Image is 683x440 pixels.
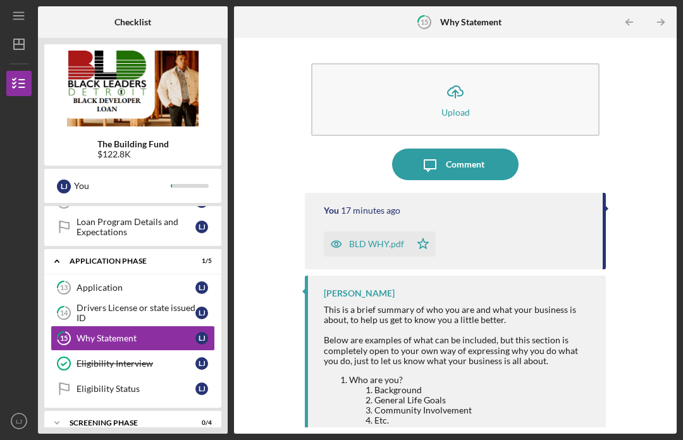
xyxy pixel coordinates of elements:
[195,307,208,319] div: L J
[446,149,484,180] div: Comment
[16,418,22,425] text: LJ
[44,51,221,126] img: Product logo
[441,107,470,117] div: Upload
[70,419,180,427] div: Screening Phase
[195,281,208,294] div: L J
[392,149,519,180] button: Comment
[51,376,215,401] a: Eligibility StatusLJ
[77,358,195,369] div: Eligibility Interview
[349,239,404,249] div: BLD WHY.pdf
[51,275,215,300] a: 13ApplicationLJ
[311,63,600,136] button: Upload
[374,385,593,395] li: Background
[195,357,208,370] div: L J
[51,300,215,326] a: 14Drivers License or state issued IDLJ
[440,17,501,27] b: Why Statement
[189,257,212,265] div: 1 / 5
[114,17,151,27] b: Checklist
[51,214,215,240] a: Loan Program Details and ExpectationsLJ
[60,309,68,317] tspan: 14
[374,415,593,425] li: Etc.
[189,419,212,427] div: 0 / 4
[70,257,180,265] div: Application Phase
[374,395,593,405] li: General Life Goals
[195,221,208,233] div: L J
[324,231,436,257] button: BLD WHY.pdf
[349,375,593,425] li: Who are you?
[60,198,68,206] tspan: 12
[77,303,195,323] div: Drivers License or state issued ID
[421,18,428,26] tspan: 15
[195,382,208,395] div: L J
[77,384,195,394] div: Eligibility Status
[60,334,68,343] tspan: 15
[195,332,208,345] div: L J
[60,284,68,292] tspan: 13
[57,180,71,193] div: L J
[324,288,395,298] div: [PERSON_NAME]
[341,205,400,216] time: 2025-08-20 05:16
[77,333,195,343] div: Why Statement
[74,175,171,197] div: You
[6,408,32,434] button: LJ
[374,405,593,415] li: Community Involvement
[97,139,169,149] b: The Building Fund
[51,351,215,376] a: Eligibility InterviewLJ
[97,149,169,159] div: $122.8K
[77,283,195,293] div: Application
[324,205,339,216] div: You
[51,326,215,351] a: 15Why StatementLJ
[77,217,195,237] div: Loan Program Details and Expectations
